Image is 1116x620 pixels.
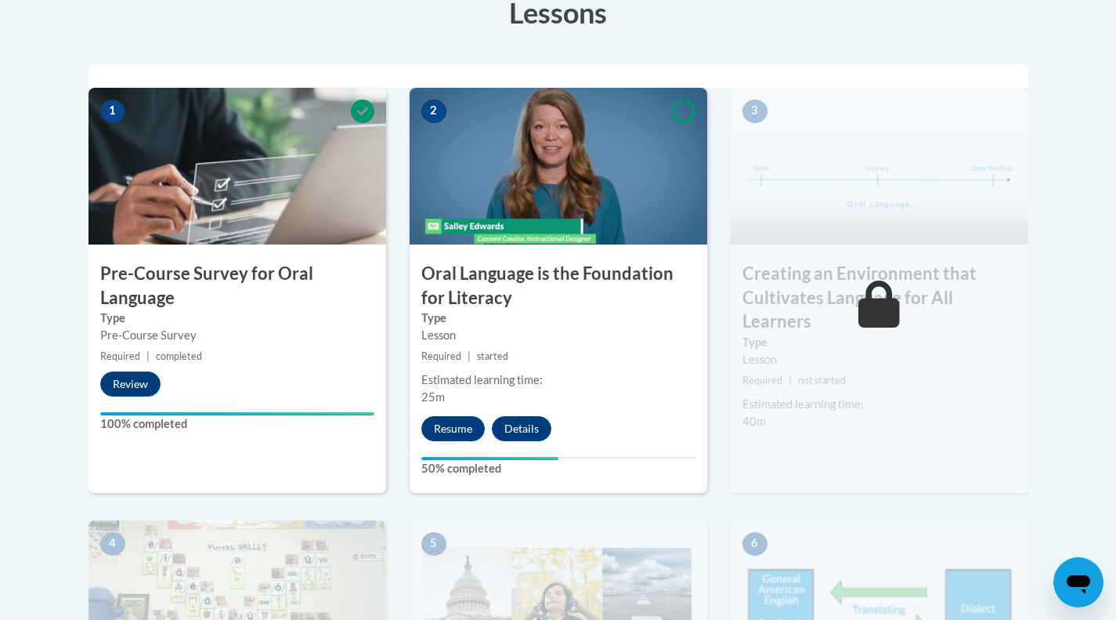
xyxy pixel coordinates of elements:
button: Details [492,416,551,441]
span: 1 [100,100,125,123]
img: Course Image [88,88,386,245]
span: Required [100,350,140,362]
span: not started [798,375,846,386]
span: | [789,375,792,386]
span: 3 [742,100,767,123]
img: Course Image [410,88,707,245]
span: 4 [100,532,125,556]
span: completed [156,350,202,362]
div: Lesson [421,327,695,344]
h3: Pre-Course Survey for Oral Language [88,262,386,310]
span: 6 [742,532,767,556]
span: Required [421,350,461,362]
span: started [477,350,508,362]
span: 2 [421,100,446,123]
span: 5 [421,532,446,556]
label: 50% completed [421,460,695,477]
button: Review [100,372,161,397]
span: 40m [742,415,766,428]
label: Type [100,310,374,327]
div: Estimated learning time: [421,372,695,389]
span: | [146,350,150,362]
span: Required [742,375,782,386]
span: 25m [421,390,445,404]
h3: Creating an Environment that Cultivates Language for All Learners [731,262,1028,334]
div: Pre-Course Survey [100,327,374,344]
div: Your progress [100,412,374,415]
button: Resume [421,416,485,441]
div: Your progress [421,457,558,460]
div: Estimated learning time: [742,396,1017,413]
img: Course Image [731,88,1028,245]
h3: Oral Language is the Foundation for Literacy [410,262,707,310]
label: Type [742,334,1017,351]
div: Lesson [742,351,1017,368]
label: 100% completed [100,415,374,433]
span: | [468,350,471,362]
label: Type [421,310,695,327]
iframe: Button to launch messaging window [1053,557,1103,607]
